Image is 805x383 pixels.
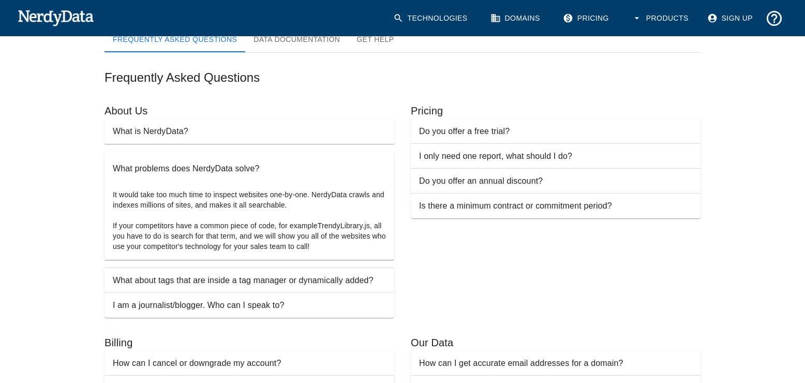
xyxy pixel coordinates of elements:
button: Get Help [348,27,402,52]
button: Is there a minimum contract or commitment period? [411,194,700,218]
button: Frequently Asked Questions [105,27,245,52]
h3: Our Data [411,334,700,351]
button: Support and Documentation [761,5,787,32]
h3: Pricing [411,102,700,119]
button: What is NerdyData? [105,119,394,144]
button: Data Documentation [245,27,348,52]
button: Do you offer an annual discount? [411,169,700,194]
h2: Frequently Asked Questions [105,69,700,86]
a: Pricing [557,5,617,32]
button: What about tags that are inside a tag manager or dynamically added? [105,268,394,293]
a: Technologies [387,5,476,32]
button: Products [625,5,697,32]
button: I am a journalist/blogger. Who can I speak to? [105,293,394,318]
p: How can I cancel or downgrade my account? [113,357,281,370]
button: Do you offer a free trial? [411,119,700,144]
img: NerdyData.com [18,7,94,28]
p: Is there a minimum contract or commitment period? [419,200,612,212]
button: How can I cancel or downgrade my account? [105,351,394,376]
button: I only need one report, what should I do? [411,144,700,169]
p: What is NerdyData? [113,125,188,138]
p: How can I get accurate email addresses for a domain? [419,357,623,370]
p: What problems does NerdyData solve? [113,163,260,175]
p: I am a journalist/blogger. Who can I speak to? [113,299,285,312]
button: How can I get accurate email addresses for a domain? [411,351,700,376]
p: Do you offer a free trial? [419,125,510,138]
h3: Billing [105,334,394,351]
a: Domains [484,5,548,32]
a: Sign Up [701,5,761,32]
h3: About Us [105,102,394,119]
p: What about tags that are inside a tag manager or dynamically added? [113,274,374,287]
button: What problems does NerdyData solve? [105,152,394,185]
p: It would take too much time to inspect websites one-by-one. NerdyData crawls and indexes millions... [113,189,386,252]
p: I only need one report, what should I do? [419,150,572,163]
span: TrendyLibrary.js [318,222,370,230]
p: Do you offer an annual discount? [419,175,543,187]
div: What problems does NerdyData solve? [105,185,394,260]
